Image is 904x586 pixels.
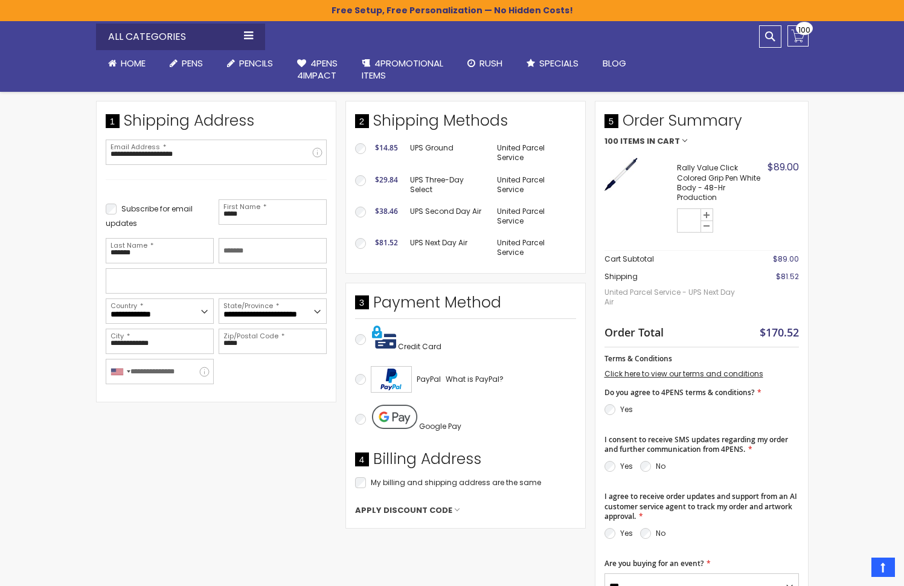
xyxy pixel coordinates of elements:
a: Pencils [215,50,285,77]
span: $38.46 [375,206,398,216]
span: Terms & Conditions [604,353,672,364]
span: Pens [182,57,203,69]
span: 4PROMOTIONAL ITEMS [362,57,443,82]
td: UPS Ground [404,137,491,169]
td: United Parcel Service [491,137,576,169]
span: Do you agree to 4PENS terms & conditions? [604,387,754,398]
label: No [656,528,665,538]
a: Blog [591,50,638,77]
iframe: Google Customer Reviews [804,553,904,586]
a: Click here to view our terms and conditions [604,369,763,379]
div: Billing Address [355,449,576,475]
td: United Parcel Service [491,169,576,201]
a: Home [96,50,158,77]
span: PayPal [417,374,441,384]
td: United Parcel Service [491,201,576,232]
span: Rush [479,57,502,69]
span: My billing and shipping address are the same [371,477,541,488]
a: Pens [158,50,215,77]
label: Yes [620,461,633,471]
span: $89.00 [768,160,799,174]
span: Are you buying for an event? [604,558,704,568]
a: Rush [455,50,515,77]
span: 4Pens 4impact [297,57,338,82]
span: United Parcel Service - UPS Next Day Air [604,282,742,313]
img: Acceptance Mark [371,366,412,393]
a: Specials [515,50,591,77]
span: Home [121,57,146,69]
div: Payment Method [355,292,576,319]
td: UPS Second Day Air [404,201,491,232]
label: No [656,461,665,471]
span: $170.52 [760,325,799,340]
span: I consent to receive SMS updates regarding my order and further communication from 4PENS. [604,434,788,454]
img: Pay with credit card [372,325,396,349]
span: What is PayPal? [446,374,504,384]
span: Subscribe for email updates [106,204,193,228]
span: Shipping [604,271,638,282]
div: Shipping Address [106,111,327,137]
span: 100 [604,137,618,146]
div: All Categories [96,24,265,50]
span: Order Summary [604,111,799,137]
span: Blog [603,57,626,69]
span: Pencils [239,57,273,69]
a: 4Pens4impact [285,50,350,89]
strong: Rally Value Click Colored Grip Pen White Body - 48-Hr Production [677,163,765,202]
div: United States: +1 [106,359,134,384]
img: Rally Value Click Colored Grip Pen White Body - 48-Hr Production-Dark Blue [604,158,638,191]
span: $14.85 [375,143,398,153]
span: $29.84 [375,175,398,185]
img: Pay with Google Pay [372,405,417,429]
span: $81.52 [776,271,799,282]
span: Items in Cart [620,137,680,146]
span: Apply Discount Code [355,505,452,516]
span: I agree to receive order updates and support from an AI customer service agent to track my order ... [604,491,797,521]
a: What is PayPal? [446,372,504,387]
th: Cart Subtotal [604,251,742,268]
td: UPS Next Day Air [404,232,491,263]
label: Yes [620,404,633,414]
span: $89.00 [773,254,799,264]
span: Specials [539,57,579,69]
a: 4PROMOTIONALITEMS [350,50,455,89]
div: Shipping Methods [355,111,576,137]
a: 100 [787,25,809,47]
label: Yes [620,528,633,538]
strong: Order Total [604,323,664,340]
span: $81.52 [375,237,398,248]
td: UPS Three-Day Select [404,169,491,201]
td: United Parcel Service [491,232,576,263]
span: 100 [798,24,810,36]
span: Credit Card [398,341,441,352]
span: Google Pay [419,421,461,431]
